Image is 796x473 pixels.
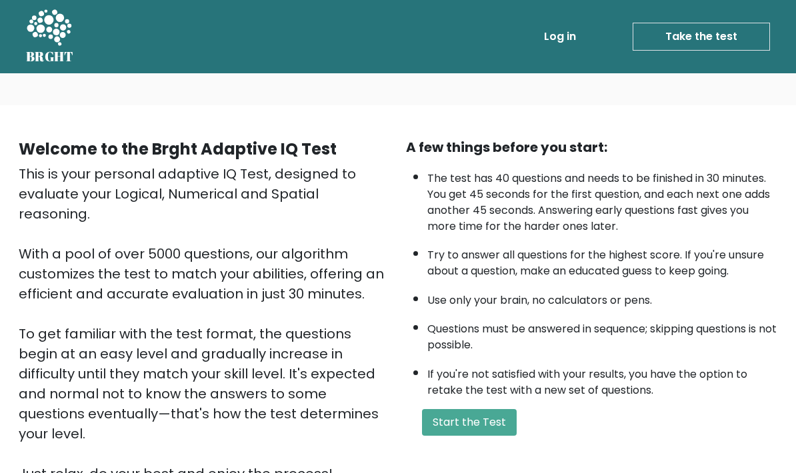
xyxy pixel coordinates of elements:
[422,409,517,436] button: Start the Test
[406,137,777,157] div: A few things before you start:
[427,360,777,398] li: If you're not satisfied with your results, you have the option to retake the test with a new set ...
[427,164,777,235] li: The test has 40 questions and needs to be finished in 30 minutes. You get 45 seconds for the firs...
[26,5,74,68] a: BRGHT
[26,49,74,65] h5: BRGHT
[539,23,581,50] a: Log in
[19,138,337,160] b: Welcome to the Brght Adaptive IQ Test
[633,23,770,51] a: Take the test
[427,286,777,308] li: Use only your brain, no calculators or pens.
[427,314,777,353] li: Questions must be answered in sequence; skipping questions is not possible.
[427,240,777,279] li: Try to answer all questions for the highest score. If you're unsure about a question, make an edu...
